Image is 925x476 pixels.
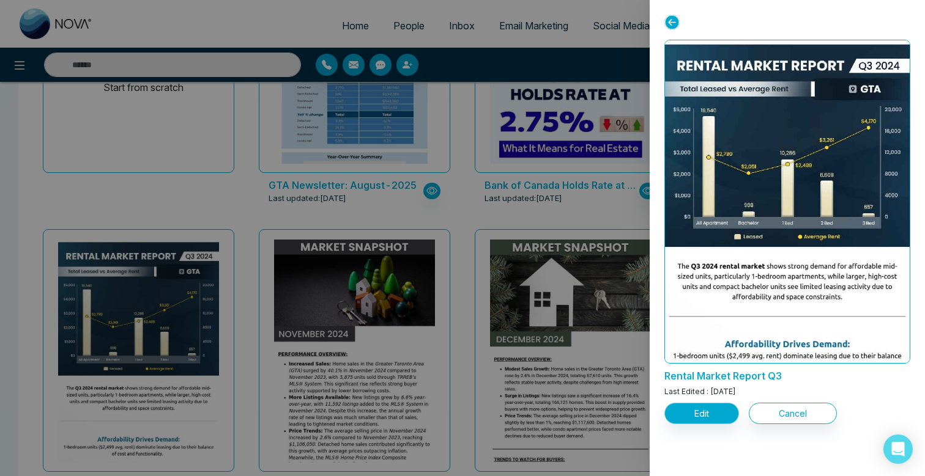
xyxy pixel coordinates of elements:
button: Edit [664,403,739,424]
p: Rental Market Report Q3 [664,364,910,383]
button: Cancel [749,403,837,424]
div: Open Intercom Messenger [883,434,913,464]
span: Last Edited : [DATE] [664,387,736,396]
